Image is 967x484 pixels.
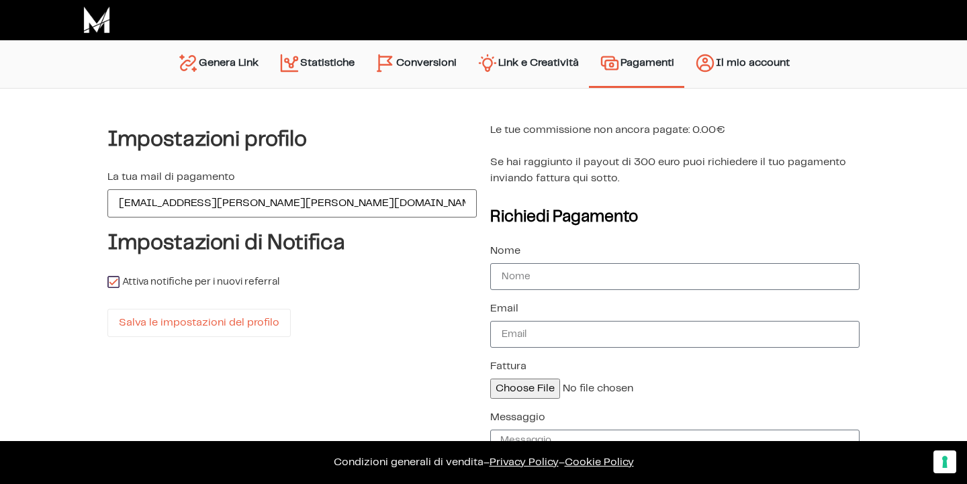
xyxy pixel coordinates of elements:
label: Nome [490,246,520,256]
img: stats.svg [279,52,300,74]
a: Statistiche [269,47,365,81]
a: Il mio account [684,47,800,81]
label: Attiva notifiche per i nuovi referral [107,275,279,289]
a: Pagamenti [589,47,684,79]
img: creativity.svg [477,52,498,74]
span: Cookie Policy [565,457,634,467]
input: Salva le impostazioni del profilo [107,309,291,337]
input: Nome [490,263,860,290]
input: Email [490,321,860,348]
a: Conversioni [365,47,467,81]
img: payments.svg [599,52,620,74]
nav: Menu principale [167,40,800,88]
img: account.svg [694,52,716,74]
img: generate-link.svg [177,52,199,74]
button: Le tue preferenze relative al consenso per le tecnologie di tracciamento [933,450,956,473]
p: – – [13,454,954,471]
a: Genera Link [167,47,269,81]
label: La tua mail di pagamento [107,172,235,183]
label: Fattura [490,361,526,372]
a: Condizioni generali di vendita [334,457,483,467]
h4: Impostazioni di Notifica [107,231,477,255]
label: Messaggio [490,412,545,423]
a: Link e Creatività [467,47,589,81]
h4: Impostazioni profilo [107,128,477,152]
label: Email [490,303,518,314]
p: Le tue commissione non ancora pagate: 0.00€ Se hai raggiunto il payout di 300 euro puoi richieder... [490,122,860,187]
img: conversion-2.svg [375,52,396,74]
h2: Richiedi Pagamento [490,209,860,226]
a: Privacy Policy [490,457,559,467]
